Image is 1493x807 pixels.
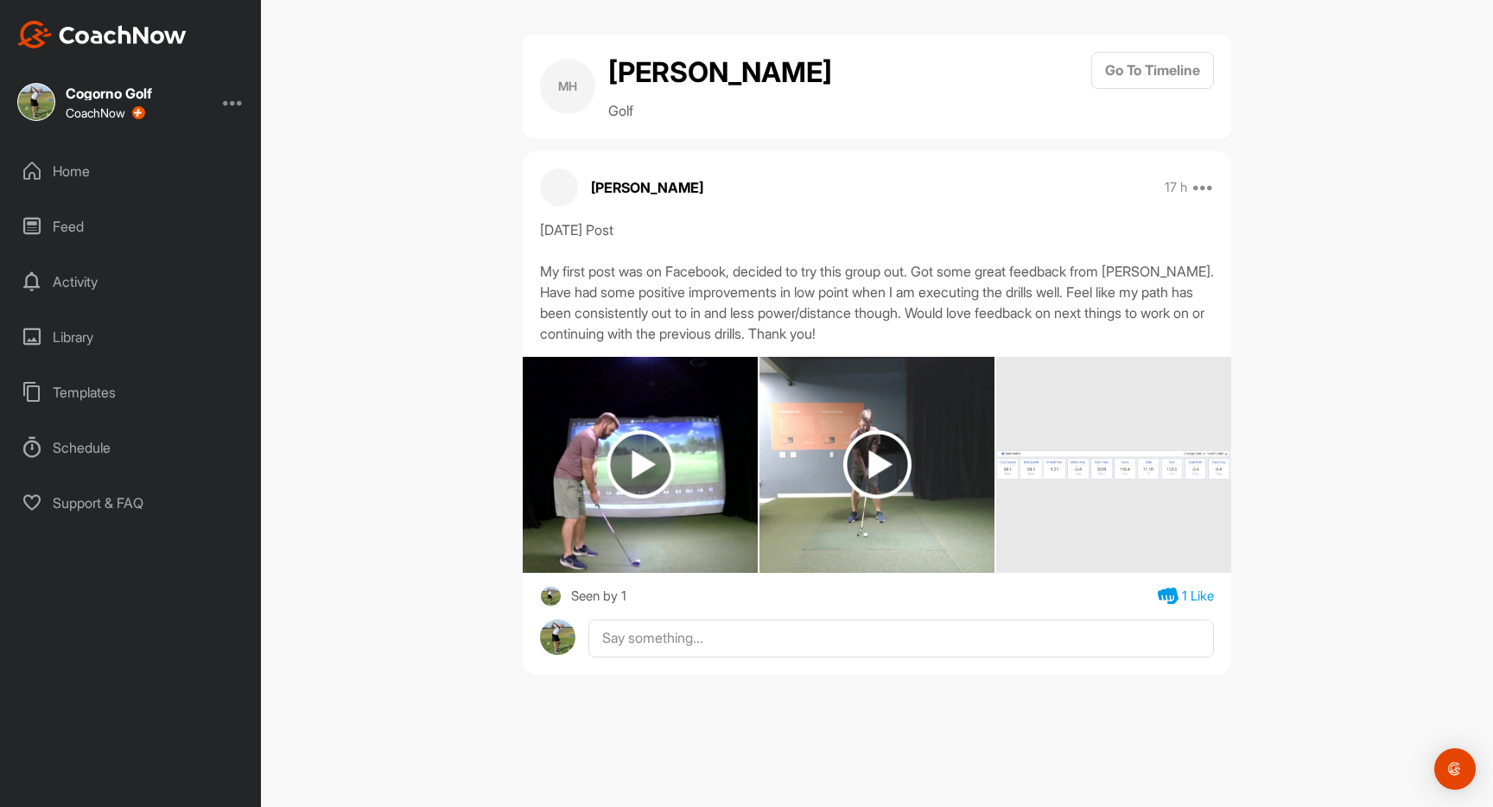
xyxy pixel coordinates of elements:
[10,149,253,193] div: Home
[523,357,758,573] img: media
[540,219,1214,344] div: [DATE] Post My first post was on Facebook, decided to try this group out. Got some great feedback...
[540,620,575,655] img: avatar
[843,430,912,499] img: play
[1091,52,1214,89] button: Go To Timeline
[1182,587,1214,607] div: 1 Like
[10,371,253,414] div: Templates
[540,59,595,114] div: MH
[10,260,253,303] div: Activity
[1091,52,1214,121] a: Go To Timeline
[759,357,994,573] img: media
[608,52,832,93] h2: [PERSON_NAME]
[996,449,1231,480] img: media
[10,315,253,359] div: Library
[66,86,152,100] div: Cogorno Golf
[10,205,253,248] div: Feed
[571,586,626,607] div: Seen by 1
[17,21,187,48] img: CoachNow
[17,83,55,121] img: square_d1c020ef43f25eddc99f18be7fb47767.jpg
[608,100,832,121] p: Golf
[607,430,675,499] img: play
[591,177,703,198] p: [PERSON_NAME]
[1165,179,1187,196] p: 17 h
[10,481,253,524] div: Support & FAQ
[10,426,253,469] div: Schedule
[1434,748,1476,790] div: Open Intercom Messenger
[540,586,562,607] img: square_d1c020ef43f25eddc99f18be7fb47767.jpg
[66,106,145,120] div: CoachNow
